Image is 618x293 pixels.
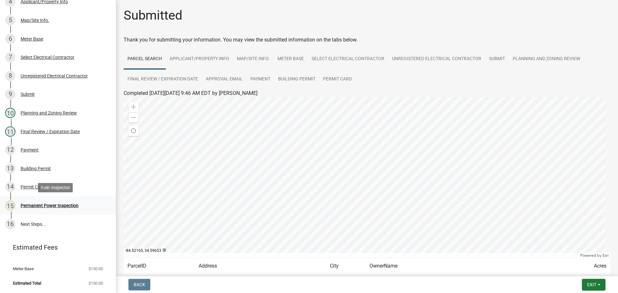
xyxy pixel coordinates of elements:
[166,49,233,69] a: Applicant/Property Info
[5,52,15,62] div: 7
[233,49,274,69] a: Map/Site Info.
[13,281,41,285] span: Estimated Total
[579,253,610,258] div: Powered by
[21,185,44,189] div: Permit Card
[5,241,106,254] a: Estimated Fees
[89,281,103,285] span: $150.00
[509,49,584,69] a: Planning and Zoning Review
[124,49,166,69] a: Parcel search
[21,203,79,208] div: Permanent Power Inspection
[5,34,15,44] div: 6
[21,166,51,171] div: Building Permit
[21,18,49,23] div: Map/Site Info.
[5,219,15,229] div: 16
[21,92,35,96] div: Submit
[582,279,605,290] button: Exit
[603,253,609,258] a: Esri
[5,89,15,99] div: 9
[5,163,15,174] div: 13
[128,102,139,112] div: Zoom in
[485,49,509,69] a: Submit
[202,69,247,90] a: Approval Email
[21,55,74,60] div: Select Electrical Contractor
[247,69,274,90] a: Payment
[5,145,15,155] div: 12
[308,49,388,69] a: Select Electrical Contractor
[388,49,485,69] a: Unregistered Electrical Contractor
[326,258,366,274] td: City
[21,148,39,152] div: Payment
[21,74,88,78] div: Unregistered Electrical Contractor
[124,258,195,274] td: ParcelID
[124,36,610,44] div: Thank you for submitting your information. You may view the submitted information on the tabs below.
[366,258,546,274] td: OwnerName
[89,267,103,271] span: $150.00
[128,279,150,290] button: Back
[546,258,610,274] td: Acres
[21,129,80,134] div: Final Review / Expiration Date
[5,126,15,137] div: 11
[13,267,34,271] span: Meter Base
[124,69,202,90] a: Final Review / Expiration Date
[21,37,43,41] div: Meter Base
[38,183,73,192] div: Role: Inspector
[134,282,145,287] span: Back
[5,182,15,192] div: 14
[195,258,326,274] td: Address
[5,108,15,118] div: 10
[128,112,139,123] div: Zoom out
[274,69,319,90] a: Building Permit
[128,126,139,136] div: Find my location
[124,90,257,96] span: Completed [DATE][DATE] 9:46 AM EDT by [PERSON_NAME]
[587,282,596,287] span: Exit
[5,200,15,211] div: 15
[319,69,356,90] a: Permit Card
[274,49,308,69] a: Meter Base
[124,8,183,23] h1: Submitted
[21,111,77,115] div: Planning and Zoning Review
[5,71,15,81] div: 8
[5,15,15,25] div: 5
